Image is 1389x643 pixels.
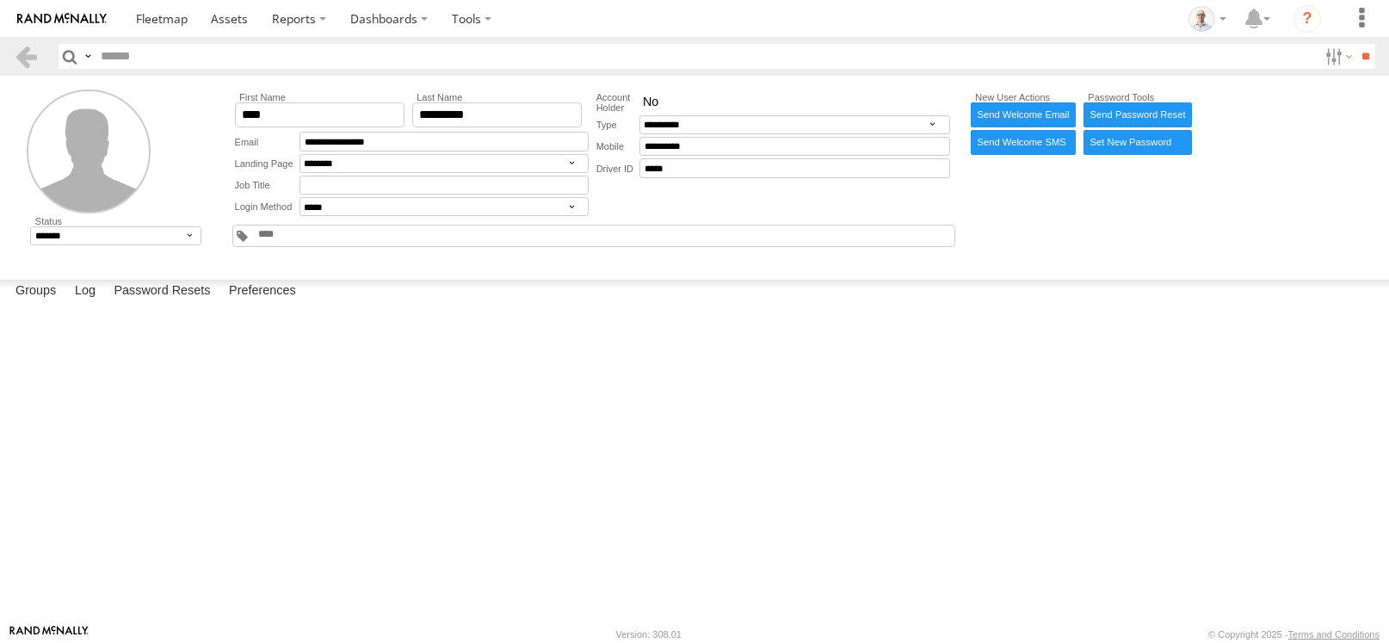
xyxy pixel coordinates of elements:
[7,280,65,304] label: Groups
[220,280,305,304] label: Preferences
[596,92,639,113] label: Account Holder
[412,92,582,102] label: Last Name
[596,115,639,134] label: Type
[1293,5,1321,33] i: ?
[1318,44,1355,69] label: Search Filter Options
[1288,629,1380,640] a: Terms and Conditions
[235,92,404,102] label: First Name
[235,154,299,173] label: Landing Page
[235,132,299,151] label: Email
[1083,92,1192,102] label: Password Tools
[1208,629,1380,640] div: © Copyright 2025 -
[9,626,89,643] a: Visit our Website
[66,280,104,304] label: Log
[14,44,39,69] a: Back to previous Page
[17,13,107,25] img: rand-logo.svg
[971,130,1077,155] a: Send Welcome SMS
[235,197,299,216] label: Login Method
[105,280,219,304] label: Password Resets
[971,102,1077,127] a: Send Welcome Email
[1083,102,1192,127] a: Send Password Reset
[643,95,658,110] span: No
[596,158,639,178] label: Driver ID
[81,44,95,69] label: Search Query
[971,92,1077,102] label: New User Actions
[616,629,682,640] div: Version: 308.01
[235,176,299,195] label: Job Title
[1083,130,1192,155] label: Manually enter new password
[596,137,639,157] label: Mobile
[1182,6,1232,32] div: Kurt Byers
